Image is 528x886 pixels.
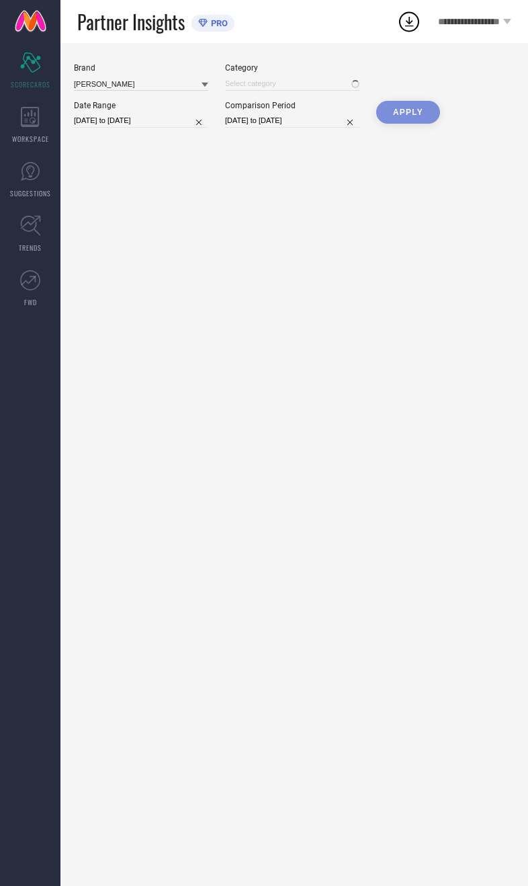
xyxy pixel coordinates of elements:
[77,8,185,36] span: Partner Insights
[225,63,359,73] div: Category
[74,101,208,110] div: Date Range
[24,297,37,307] span: FWD
[225,114,359,128] input: Select comparison period
[397,9,421,34] div: Open download list
[208,18,228,28] span: PRO
[10,188,51,198] span: SUGGESTIONS
[19,243,42,253] span: TRENDS
[74,114,208,128] input: Select date range
[12,134,49,144] span: WORKSPACE
[225,101,359,110] div: Comparison Period
[74,63,208,73] div: Brand
[11,79,50,89] span: SCORECARDS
